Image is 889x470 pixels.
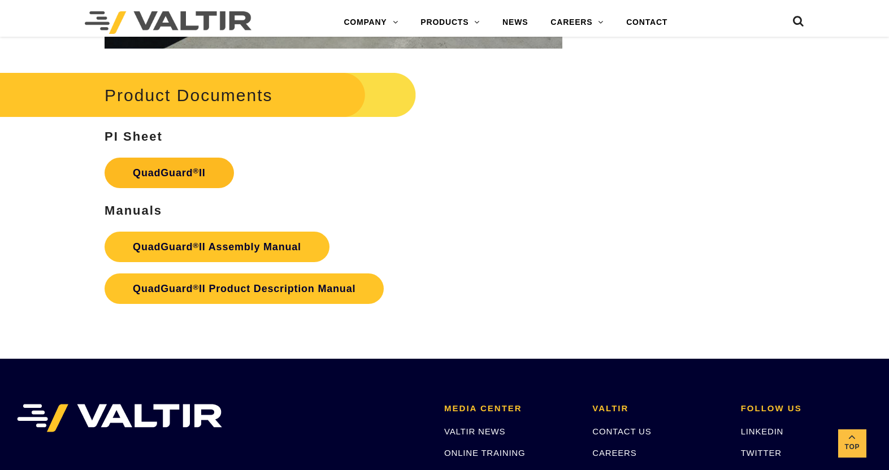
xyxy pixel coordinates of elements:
span: Top [838,441,866,454]
a: VALTIR NEWS [444,427,505,436]
h2: VALTIR [592,404,723,414]
img: VALTIR [17,404,222,432]
strong: PI Sheet [105,129,163,143]
sup: ® [193,241,199,250]
a: PRODUCTS [409,11,491,34]
strong: Manuals [105,203,162,217]
a: TWITTER [741,448,782,458]
a: CONTACT US [592,427,651,436]
h2: FOLLOW US [741,404,872,414]
img: Valtir [85,11,251,34]
a: CAREERS [539,11,615,34]
h2: MEDIA CENTER [444,404,575,414]
a: QuadGuard®II Assembly Manual [105,232,329,262]
a: QuadGuard®II Product Description Manual [105,273,384,304]
a: CAREERS [592,448,636,458]
strong: QuadGuard II Product Description Manual [133,283,355,294]
a: COMPANY [332,11,409,34]
sup: ® [193,283,199,291]
sup: ® [193,167,199,175]
a: CONTACT [615,11,679,34]
strong: QuadGuard II Assembly Manual [133,241,301,253]
a: ONLINE TRAINING [444,448,525,458]
a: NEWS [491,11,539,34]
a: LINKEDIN [741,427,784,436]
a: QuadGuard®II [105,158,234,188]
a: Top [838,429,866,458]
